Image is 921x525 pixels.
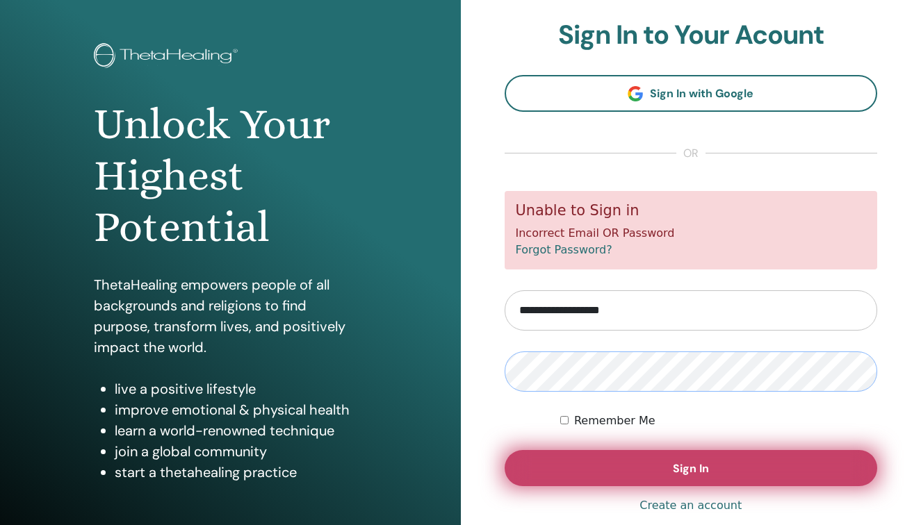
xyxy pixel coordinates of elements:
[676,145,706,162] span: or
[516,202,867,219] h5: Unable to Sign in
[115,420,366,441] li: learn a world-renowned technique
[115,462,366,483] li: start a thetahealing practice
[650,86,753,101] span: Sign In with Google
[94,274,366,358] p: ThetaHealing empowers people of all backgrounds and religions to find purpose, transform lives, a...
[505,19,878,51] h2: Sign In to Your Acount
[574,412,655,429] label: Remember Me
[505,75,878,112] a: Sign In with Google
[505,191,878,269] div: Incorrect Email OR Password
[94,99,366,253] h1: Unlock Your Highest Potential
[115,378,366,399] li: live a positive lifestyle
[115,441,366,462] li: join a global community
[115,399,366,420] li: improve emotional & physical health
[639,497,742,514] a: Create an account
[505,450,878,486] button: Sign In
[560,412,877,429] div: Keep me authenticated indefinitely or until I manually logout
[516,243,612,256] a: Forgot Password?
[673,461,709,476] span: Sign In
